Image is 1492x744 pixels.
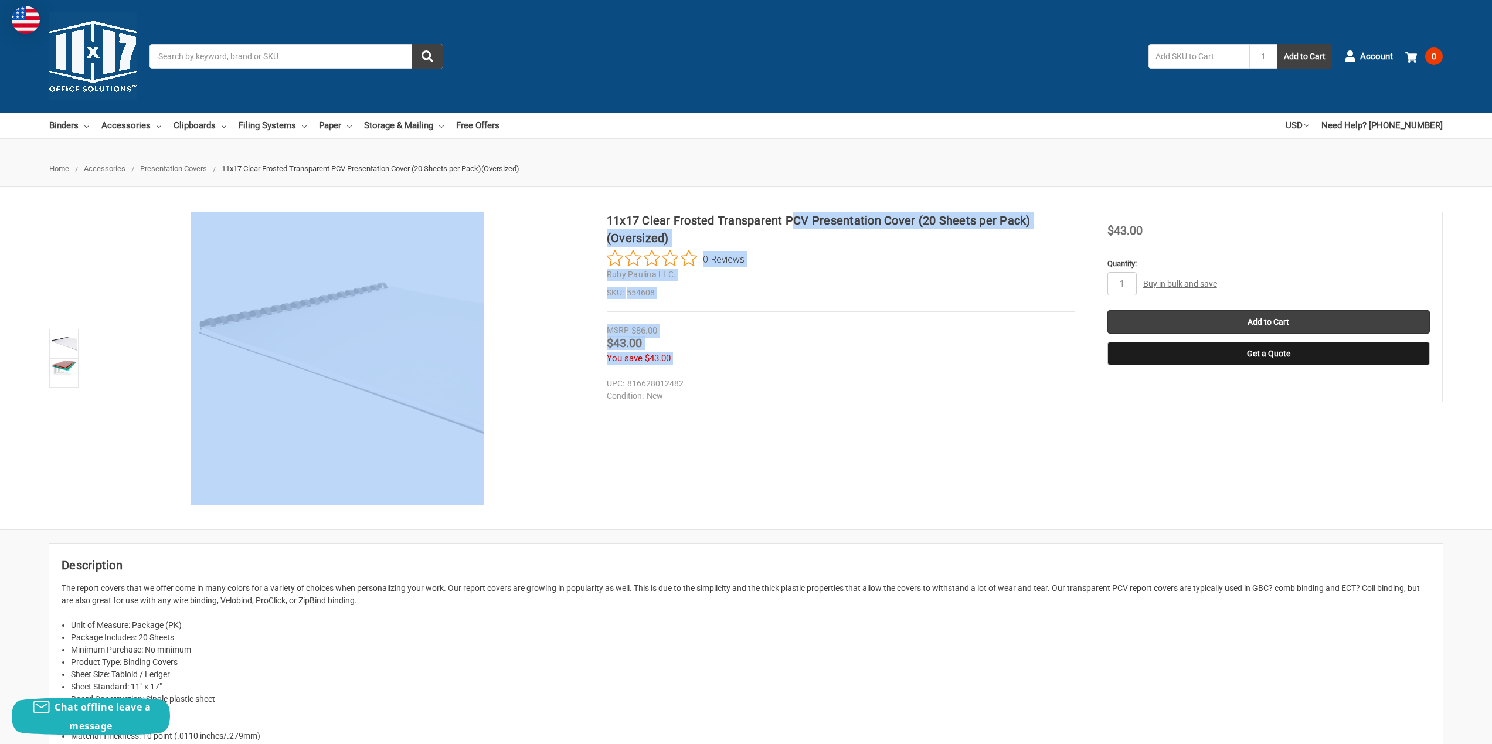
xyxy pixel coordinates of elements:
[49,164,69,173] a: Home
[239,113,307,138] a: Filing Systems
[71,693,1430,705] li: Board Construction: Single plastic sheet
[174,113,226,138] a: Clipboards
[71,631,1430,644] li: Package Includes: 20 Sheets
[49,12,137,100] img: 11x17.com
[319,113,352,138] a: Paper
[84,164,125,173] a: Accessories
[607,336,642,350] span: $43.00
[101,113,161,138] a: Accessories
[62,582,1430,607] p: The report covers that we offer come in many colors for a variety of choices when personalizing y...
[607,287,624,299] dt: SKU:
[191,212,484,505] img: 11x17 Clear Frosted Transparent PCV Presentation Cover (20 Sheets per Pack)
[1405,41,1443,72] a: 0
[51,331,77,356] img: 11x17 Clear Frosted Transparent PCV Presentation Cover (20 Sheets per Pack)
[71,656,1430,668] li: Product Type: Binding Covers
[364,113,444,138] a: Storage & Mailing
[222,164,519,173] span: 11x17 Clear Frosted Transparent PCV Presentation Cover (20 Sheets per Pack)(Oversized)
[631,325,657,336] span: $86.00
[71,619,1430,631] li: Unit of Measure: Package (PK)
[1286,113,1309,138] a: USD
[140,164,207,173] a: Presentation Covers
[12,698,170,735] button: Chat offline leave a message
[607,270,676,279] a: Ruby Paulina LLC.
[607,378,1070,390] dd: 816628012482
[607,390,644,402] dt: Condition:
[1425,47,1443,65] span: 0
[149,44,443,69] input: Search by keyword, brand or SKU
[71,705,1430,718] li: Color: Clear Frost
[1143,279,1217,288] a: Buy in bulk and save
[1360,50,1393,63] span: Account
[71,730,1430,742] li: Material Thickness: 10 point (.0110 inches/.279mm)
[1107,310,1430,334] input: Add to Cart
[607,353,643,363] span: You save
[607,212,1075,247] h1: 11x17 Clear Frosted Transparent PCV Presentation Cover (20 Sheets per Pack)(Oversized)
[55,701,151,732] span: Chat offline leave a message
[645,353,671,363] span: $43.00
[1107,342,1430,365] button: Get a Quote
[71,718,1430,730] li: Material: PVC
[1321,113,1443,138] a: Need Help? [PHONE_NUMBER]
[1277,44,1332,69] button: Add to Cart
[71,681,1430,693] li: Sheet Standard: 11" x 17"
[51,360,77,375] img: 11x17 Clear Frosted Transparent PCV Presentation Cover (20 Sheets per Pack)(Oversized)
[49,113,89,138] a: Binders
[456,113,499,138] a: Free Offers
[607,378,624,390] dt: UPC:
[1107,223,1143,237] span: $43.00
[607,324,629,337] div: MSRP
[1148,44,1249,69] input: Add SKU to Cart
[607,390,1070,402] dd: New
[703,250,745,267] span: 0 Reviews
[62,556,1430,574] h2: Description
[1344,41,1393,72] a: Account
[71,668,1430,681] li: Sheet Size: Tabloid / Ledger
[71,644,1430,656] li: Minimum Purchase: No minimum
[607,287,1075,299] dd: 554608
[607,250,745,267] button: Rated 0 out of 5 stars from 0 reviews. Jump to reviews.
[1107,258,1430,270] label: Quantity:
[12,6,40,34] img: duty and tax information for United States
